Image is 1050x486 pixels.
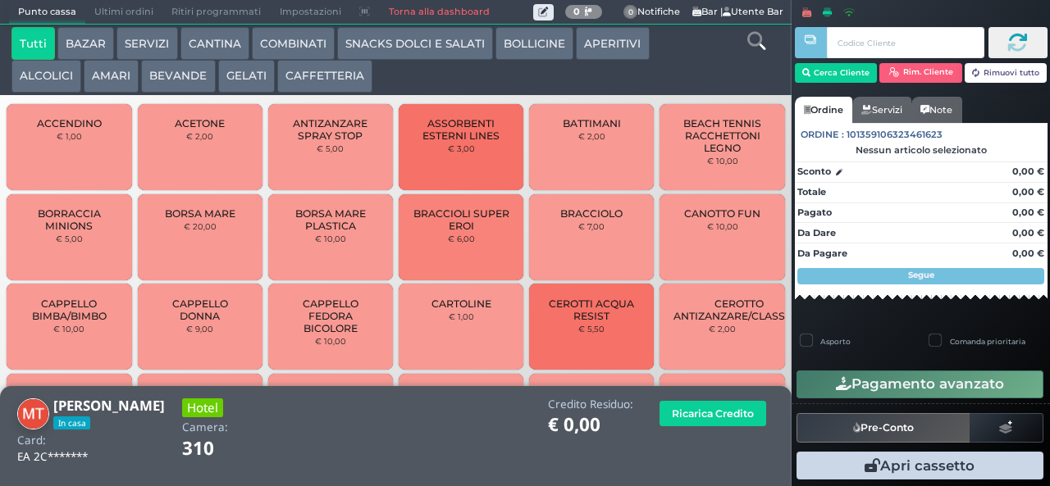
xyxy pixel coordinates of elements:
[578,324,605,334] small: € 5,50
[448,143,475,153] small: € 3,00
[53,324,84,334] small: € 10,00
[57,131,82,141] small: € 1,00
[162,1,270,24] span: Ritiri programmati
[379,1,498,24] a: Torna alla dashboard
[271,1,350,24] span: Impostazioni
[797,370,1043,398] button: Pagamento avanzato
[277,60,372,93] button: CAFFETTERIA
[282,207,380,232] span: BORSA MARE PLASTICA
[847,128,943,142] span: 101359106323461623
[180,27,249,60] button: CANTINA
[797,207,832,218] strong: Pagato
[709,324,736,334] small: € 2,00
[141,60,215,93] button: BEVANDE
[578,221,605,231] small: € 7,00
[879,63,962,83] button: Rim. Cliente
[151,298,249,322] span: CAPPELLO DONNA
[797,413,970,443] button: Pre-Conto
[252,27,335,60] button: COMBINATI
[576,27,649,60] button: APERITIVI
[337,27,493,60] button: SNACKS DOLCI E SALATI
[17,434,46,447] h4: Card:
[53,416,90,429] span: In casa
[578,131,605,141] small: € 2,00
[801,128,844,142] span: Ordine :
[182,421,228,434] h4: Camera:
[9,1,85,24] span: Punto cassa
[795,63,878,83] button: Cerca Cliente
[431,298,491,310] span: CARTOLINE
[186,324,213,334] small: € 9,00
[795,144,1048,156] div: Nessun articolo selezionato
[449,311,474,321] small: € 1,00
[413,117,510,142] span: ASSORBENTI ESTERNI LINES
[548,415,633,435] h1: € 0,00
[673,117,771,154] span: BEACH TENNIS RACCHETTONI LEGNO
[1012,227,1044,238] strong: 0,00 €
[315,336,346,346] small: € 10,00
[797,227,836,238] strong: Da Dare
[17,398,49,430] img: Marco Tatarella
[182,438,260,459] h1: 310
[21,207,118,232] span: BORRACCIA MINIONS
[165,207,235,220] span: BORSA MARE
[218,60,275,93] button: GELATI
[548,398,633,411] h4: Credito Residuo:
[797,165,831,179] strong: Sconto
[563,117,621,129] span: BATTIMANI
[908,270,934,280] strong: Segue
[660,401,766,426] button: Ricarica Credito
[573,6,580,17] b: 0
[116,27,177,60] button: SERVIZI
[797,248,847,259] strong: Da Pagare
[623,5,638,20] span: 0
[53,396,165,415] b: [PERSON_NAME]
[684,207,760,220] span: CANOTTO FUN
[56,234,83,243] small: € 5,00
[57,27,114,60] button: BAZAR
[448,234,475,243] small: € 6,00
[950,336,1025,347] label: Comanda prioritaria
[317,143,344,153] small: € 5,00
[707,156,738,166] small: € 10,00
[1012,166,1044,177] strong: 0,00 €
[965,63,1048,83] button: Rimuovi tutto
[795,97,852,123] a: Ordine
[797,452,1043,479] button: Apri cassetto
[820,336,851,347] label: Asporto
[11,27,55,60] button: Tutti
[182,398,223,417] h3: Hotel
[827,27,984,58] input: Codice Cliente
[413,207,510,232] span: BRACCIOLI SUPER EROI
[673,298,804,322] span: CEROTTO ANTIZANZARE/CLASSICO
[1012,248,1044,259] strong: 0,00 €
[282,298,380,334] span: CAPPELLO FEDORA BICOLORE
[852,97,911,123] a: Servizi
[560,207,623,220] span: BRACCIOLO
[707,221,738,231] small: € 10,00
[186,131,213,141] small: € 2,00
[797,186,826,198] strong: Totale
[315,234,346,243] small: € 10,00
[543,298,641,322] span: CEROTTI ACQUA RESIST
[37,117,102,129] span: ACCENDINO
[175,117,225,129] span: ACETONE
[84,60,139,93] button: AMARI
[11,60,81,93] button: ALCOLICI
[184,221,217,231] small: € 20,00
[282,117,380,142] span: ANTIZANZARE SPRAY STOP
[85,1,162,24] span: Ultimi ordini
[1012,186,1044,198] strong: 0,00 €
[911,97,961,123] a: Note
[495,27,573,60] button: BOLLICINE
[21,298,118,322] span: CAPPELLO BIMBA/BIMBO
[1012,207,1044,218] strong: 0,00 €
